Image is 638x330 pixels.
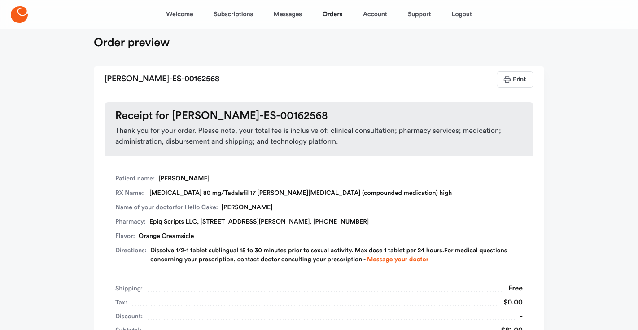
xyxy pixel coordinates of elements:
div: [MEDICAL_DATA] 80 mg/Tadalafil 17 [PERSON_NAME][MEDICAL_DATA] (compounded medication) high [115,189,523,198]
a: Message your doctor [367,256,428,263]
span: Patient name: [115,174,155,183]
div: Free [503,282,523,295]
span: for Hello Cake [175,204,216,211]
h1: Order preview [94,35,170,50]
a: Support [408,4,431,25]
a: Logout [452,4,472,25]
div: $0.00 [498,296,523,309]
div: Orange Creamsicle [115,232,523,241]
span: Pharmacy: [115,217,146,226]
h3: Receipt for [PERSON_NAME]-ES-00162568 [115,110,523,122]
a: Welcome [166,4,193,25]
div: Dissolve 1/2-1 tablet sublingual 15 to 30 minutes prior to sexual activity. Max dose 1 tablet per... [150,246,523,264]
span: Name of your doctor : [115,203,218,212]
span: Flavor: [115,232,135,241]
div: Epiq Scripts LLC, [STREET_ADDRESS][PERSON_NAME], [PHONE_NUMBER] [115,217,523,226]
span: Tax: [115,296,127,309]
span: Print [512,76,526,83]
span: Directions: [115,246,147,264]
a: Orders [323,4,342,25]
span: Discount: [115,310,143,323]
span: Thank you for your order. Please note, your total fee is inclusive of: clinical consultation; pha... [115,126,523,147]
span: Shipping: [115,282,143,295]
button: Print [497,71,533,88]
a: Messages [274,4,302,25]
a: Subscriptions [214,4,253,25]
a: Account [363,4,387,25]
span: RX Name: [115,189,146,198]
h2: [PERSON_NAME]-ES-00162568 [105,71,219,88]
div: [PERSON_NAME] [115,203,523,212]
div: [PERSON_NAME] [115,174,523,183]
div: - [515,310,523,323]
